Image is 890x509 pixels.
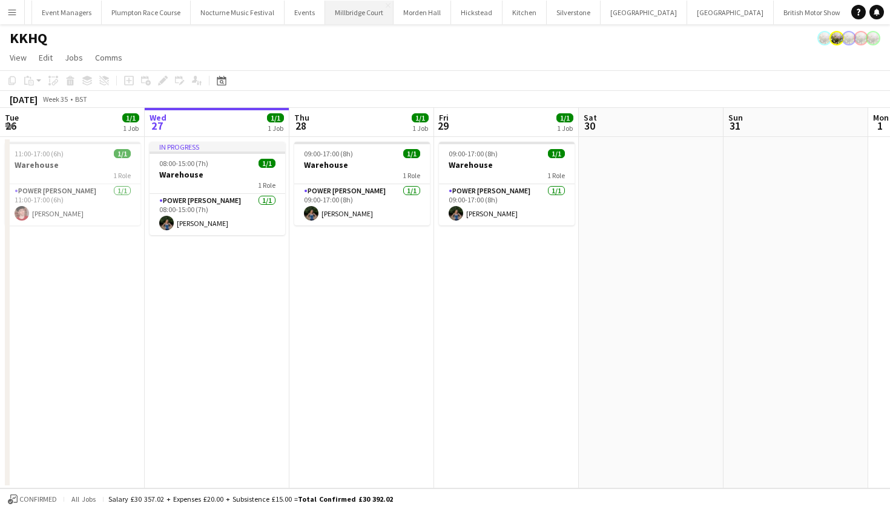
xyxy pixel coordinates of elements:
div: 1 Job [557,124,573,133]
app-user-avatar: Staffing Manager [842,31,856,45]
span: Sun [728,112,743,123]
span: Jobs [65,52,83,63]
button: Silverstone [547,1,601,24]
app-job-card: 09:00-17:00 (8h)1/1Warehouse1 RolePower [PERSON_NAME]1/109:00-17:00 (8h)[PERSON_NAME] [294,142,430,225]
span: Total Confirmed £30 392.02 [298,494,393,504]
div: 1 Job [268,124,283,133]
span: 1 [871,119,889,133]
button: Millbridge Court [325,1,394,24]
span: 1 Role [258,181,275,190]
span: 08:00-15:00 (7h) [159,159,208,168]
span: 1/1 [403,149,420,158]
app-job-card: 11:00-17:00 (6h)1/1Warehouse1 RolePower [PERSON_NAME]1/111:00-17:00 (6h)[PERSON_NAME] [5,142,140,225]
span: Thu [294,112,309,123]
span: Week 35 [40,95,70,104]
a: Jobs [60,50,88,65]
h1: KKHQ [10,29,47,47]
span: Wed [150,112,166,123]
h3: Warehouse [439,159,575,170]
div: 1 Job [412,124,428,133]
app-job-card: 09:00-17:00 (8h)1/1Warehouse1 RolePower [PERSON_NAME]1/109:00-17:00 (8h)[PERSON_NAME] [439,142,575,225]
span: All jobs [69,494,98,504]
a: Edit [34,50,58,65]
button: Kitchen [503,1,547,24]
span: 1/1 [259,159,275,168]
button: [GEOGRAPHIC_DATA] [687,1,774,24]
button: British Motor Show [774,1,851,24]
app-card-role: Power [PERSON_NAME]1/109:00-17:00 (8h)[PERSON_NAME] [294,184,430,225]
span: View [10,52,27,63]
span: Confirmed [19,495,57,504]
span: 1 Role [547,171,565,180]
span: 1/1 [556,113,573,122]
button: Confirmed [6,493,59,506]
span: 31 [727,119,743,133]
span: 30 [582,119,597,133]
span: 1/1 [267,113,284,122]
a: Comms [90,50,127,65]
span: 28 [292,119,309,133]
span: 1 Role [113,171,131,180]
span: 27 [148,119,166,133]
a: View [5,50,31,65]
span: 26 [3,119,19,133]
div: 1 Job [123,124,139,133]
h3: Warehouse [5,159,140,170]
span: Comms [95,52,122,63]
span: 1/1 [114,149,131,158]
span: Mon [873,112,889,123]
span: Tue [5,112,19,123]
button: Morden Hall [394,1,451,24]
span: 29 [437,119,449,133]
span: 1/1 [412,113,429,122]
button: Events [285,1,325,24]
span: 09:00-17:00 (8h) [449,149,498,158]
span: Edit [39,52,53,63]
app-job-card: In progress08:00-15:00 (7h)1/1Warehouse1 RolePower [PERSON_NAME]1/108:00-15:00 (7h)[PERSON_NAME] [150,142,285,235]
button: Plumpton Race Course [102,1,191,24]
span: 1/1 [122,113,139,122]
button: Nocturne Music Festival [191,1,285,24]
div: Salary £30 357.02 + Expenses £20.00 + Subsistence £15.00 = [108,494,393,504]
app-user-avatar: Staffing Manager [854,31,868,45]
app-card-role: Power [PERSON_NAME]1/111:00-17:00 (6h)[PERSON_NAME] [5,184,140,225]
span: Sat [584,112,597,123]
h3: Warehouse [294,159,430,170]
div: In progress [150,142,285,151]
span: 1 Role [403,171,420,180]
span: 1/1 [548,149,565,158]
h3: Warehouse [150,169,285,180]
button: Event Managers [32,1,102,24]
app-user-avatar: Staffing Manager [829,31,844,45]
button: Hickstead [451,1,503,24]
span: 09:00-17:00 (8h) [304,149,353,158]
app-user-avatar: Staffing Manager [817,31,832,45]
app-card-role: Power [PERSON_NAME]1/109:00-17:00 (8h)[PERSON_NAME] [439,184,575,225]
div: BST [75,95,87,104]
app-user-avatar: Staffing Manager [866,31,880,45]
span: Fri [439,112,449,123]
span: 11:00-17:00 (6h) [15,149,64,158]
button: [GEOGRAPHIC_DATA] [601,1,687,24]
app-card-role: Power [PERSON_NAME]1/108:00-15:00 (7h)[PERSON_NAME] [150,194,285,235]
div: [DATE] [10,93,38,105]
